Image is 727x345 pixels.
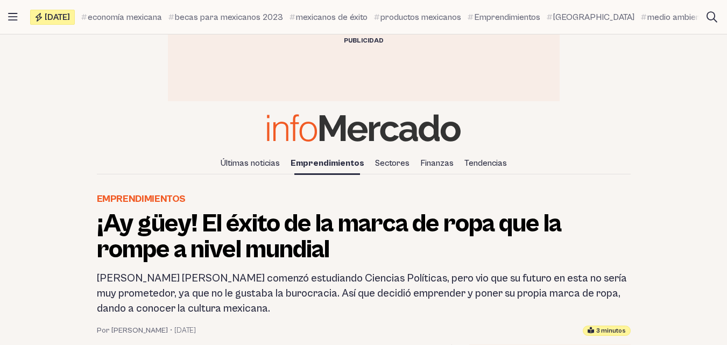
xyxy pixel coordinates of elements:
div: Tiempo estimado de lectura: 3 minutos [583,326,631,336]
span: [GEOGRAPHIC_DATA] [553,11,634,24]
span: becas para mexicanos 2023 [175,11,283,24]
a: [GEOGRAPHIC_DATA] [547,11,634,24]
time: 27 noviembre, 2023 11:51 [174,325,196,336]
span: Emprendimientos [474,11,540,24]
span: productos mexicanos [380,11,461,24]
a: mexicanos de éxito [290,11,368,24]
span: mexicanos de éxito [296,11,368,24]
span: • [170,325,172,336]
a: Emprendimientos [97,192,186,207]
img: Infomercado México logo [267,114,461,142]
a: medio ambiente [641,11,708,24]
a: Finanzas [416,154,458,172]
a: Por [PERSON_NAME] [97,325,168,336]
span: [DATE] [45,13,70,22]
a: Tendencias [460,154,511,172]
a: Últimas noticias [216,154,284,172]
a: economía mexicana [81,11,162,24]
a: Emprendimientos [468,11,540,24]
div: Publicidad [168,34,560,47]
a: productos mexicanos [374,11,461,24]
a: Sectores [371,154,414,172]
h1: ¡Ay güey! El éxito de la marca de ropa que la rompe a nivel mundial [97,211,631,263]
span: medio ambiente [647,11,708,24]
span: economía mexicana [88,11,162,24]
a: Emprendimientos [286,154,369,172]
a: becas para mexicanos 2023 [168,11,283,24]
h2: [PERSON_NAME] [PERSON_NAME] comenzó estudiando Ciencias Políticas, pero vio que su futuro en esta... [97,271,631,316]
